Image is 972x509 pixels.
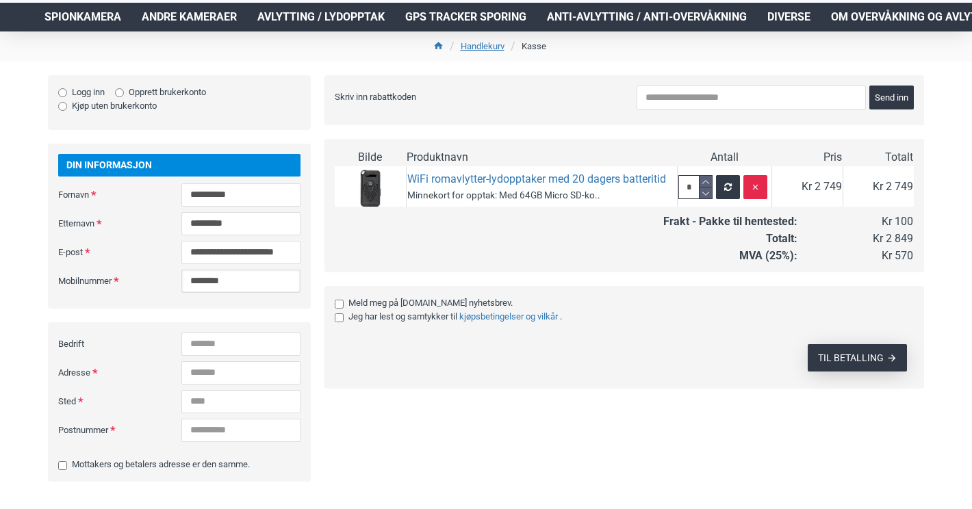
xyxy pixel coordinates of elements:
[44,9,121,25] span: Spionkamera
[34,3,131,31] a: Spionkamera
[131,3,247,31] a: Andre kameraer
[808,344,907,371] button: TIL BETALLING
[547,9,747,25] span: Anti-avlytting / Anti-overvåkning
[771,166,843,209] td: Kr 2 749
[757,3,821,31] a: Diverse
[766,232,797,245] strong: Totalt:
[843,149,914,166] td: Totalt
[115,86,206,99] label: Opprett brukerkonto
[350,167,391,208] img: WiFi romavlytter-lydopptaker med 20 dagers batteritid
[58,461,67,470] input: Mottakers og betalers adresse er den samme.
[677,149,771,166] td: Antall
[459,311,558,322] b: Kjøpsbetingelser og vilkår
[818,353,884,363] span: TIL BETALLING
[257,9,385,25] span: Avlytting / Lydopptak
[58,183,181,205] label: Fornavn
[405,9,526,25] span: GPS Tracker Sporing
[58,102,67,111] input: Kjøp uten brukerkonto
[335,310,904,324] label: Jeg har lest og samtykker til .
[58,458,250,471] label: Mottakers og betalers adresse er den samme.
[58,86,105,99] label: Logg inn
[798,213,914,231] td: Kr 100
[406,149,677,166] td: Produktnavn
[461,40,504,53] a: Handlekurv
[58,419,181,441] label: Postnummer
[798,248,914,265] td: Kr 570
[58,99,157,113] label: Kjøp uten brukerkonto
[407,172,666,187] a: WiFi romavlytter-lydopptaker med 20 dagers batteritid
[58,241,181,263] label: E-post
[767,9,810,25] span: Diverse
[843,166,914,209] td: Kr 2 749
[407,190,600,200] small: Minnekort for opptak: Med 64GB Micro SD-ko..
[875,93,908,102] span: Send inn
[335,149,406,166] td: Bilde
[869,86,914,109] button: Send inn
[58,390,181,412] label: Sted
[247,3,395,31] a: Avlytting / Lydopptak
[335,300,344,309] input: Meld meg på [DOMAIN_NAME] nyhetsbrev.
[335,313,344,322] input: Jeg har lest og samtykker tilKjøpsbetingelser og vilkår.
[335,296,904,310] label: Meld meg på [DOMAIN_NAME] nyhetsbrev.
[335,86,506,107] label: Skriv inn rabattkoden
[739,249,797,262] strong: MVA (25%):
[142,9,237,25] span: Andre kameraer
[115,88,124,97] input: Opprett brukerkonto
[58,154,300,177] div: Din informasjon
[771,149,843,166] td: Pris
[58,270,181,291] label: Mobilnummer
[58,332,181,354] label: Bedrift
[457,310,560,324] a: Kjøpsbetingelser og vilkår
[537,3,757,31] a: Anti-avlytting / Anti-overvåkning
[395,3,537,31] a: GPS Tracker Sporing
[58,88,67,97] input: Logg inn
[798,231,914,248] td: Kr 2 849
[663,215,797,228] strong: Frakt - Pakke til hentested:
[58,361,181,383] label: Adresse
[58,212,181,234] label: Etternavn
